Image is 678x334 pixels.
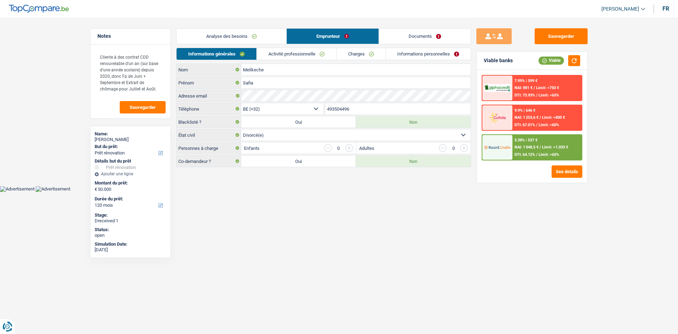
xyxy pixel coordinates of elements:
span: Limit: >800 € [542,115,565,120]
a: Informations générales [177,48,256,60]
label: Oui [241,156,356,167]
a: Activité professionnelle [257,48,336,60]
span: Limit: <65% [539,152,559,157]
img: Record Credits [484,141,510,154]
label: Adultes [359,146,374,151]
label: Non [356,156,471,167]
div: Stage: [95,212,166,218]
label: Nom [177,64,241,75]
button: Sauvegarder [120,101,166,113]
span: Limit: >1.033 € [542,145,568,150]
label: Co-demandeur ? [177,156,241,167]
span: / [536,152,537,157]
span: / [540,115,541,120]
button: See details [552,165,582,178]
label: Durée du prêt: [95,196,165,202]
img: AlphaCredit [484,84,510,92]
div: Ajouter une ligne [95,171,166,176]
label: Blacklisté ? [177,116,241,128]
span: DTI: 67.01% [515,123,535,127]
span: Limit: >750 € [536,86,559,90]
label: Personnes à charge [177,142,241,154]
span: / [534,86,535,90]
div: Status: [95,227,166,233]
span: DTI: 64.12% [515,152,535,157]
div: Dreceived 1 [95,218,166,224]
div: open [95,233,166,238]
a: Charges [337,48,386,60]
label: Montant du prêt: [95,180,165,186]
span: [PERSON_NAME] [601,6,639,12]
div: [PERSON_NAME] [95,137,166,142]
div: Name: [95,131,166,137]
label: Non [356,116,471,128]
label: But du prêt: [95,144,165,150]
div: [DATE] [95,247,166,253]
span: Limit: <65% [539,93,559,98]
span: NAI: 1 048,5 € [515,145,539,150]
label: Enfants [244,146,260,151]
label: Téléphone [177,103,241,115]
a: Documents [379,29,471,44]
span: / [536,93,537,98]
div: 0 [450,146,457,151]
span: DTI: 73.93% [515,93,535,98]
div: 9.9% | 646 € [515,108,535,113]
h5: Notes [97,33,163,39]
button: Sauvegarder [535,28,588,44]
div: Viable banks [484,58,513,64]
div: 5.38% | 537 € [515,138,537,142]
img: Advertisement [36,186,70,192]
span: / [536,123,537,127]
span: Sauvegarder [130,105,156,110]
label: État civil [177,129,241,141]
label: Adresse email [177,90,241,101]
div: 7.99% | 599 € [515,78,537,83]
img: Cofidis [484,111,510,124]
span: Limit: <60% [539,123,559,127]
img: TopCompare Logo [9,5,69,13]
a: Emprunteur [287,29,379,44]
span: NAI: 881 € [515,86,533,90]
input: 401020304 [325,103,471,115]
div: Détails but du prêt [95,158,166,164]
span: € [95,187,97,192]
label: Oui [241,116,356,128]
div: Simulation Date: [95,241,166,247]
div: fr [662,5,669,12]
div: Viable [539,57,564,64]
a: [PERSON_NAME] [596,3,645,15]
span: / [540,145,541,150]
label: Prénom [177,77,241,88]
a: Analyse des besoins [177,29,286,44]
a: Informations personnelles [386,48,471,60]
div: 0 [335,146,342,151]
span: NAI: 1 253,6 € [515,115,539,120]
